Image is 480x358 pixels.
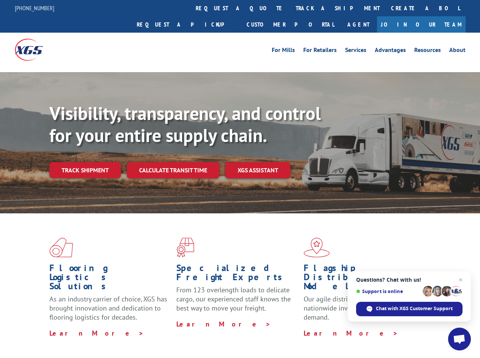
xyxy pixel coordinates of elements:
span: Questions? Chat with us! [356,277,463,283]
a: Learn More > [49,329,144,337]
a: About [449,47,466,55]
a: Learn More > [176,320,271,328]
a: Advantages [375,47,406,55]
a: For Retailers [303,47,337,55]
a: [PHONE_NUMBER] [15,4,54,12]
span: Our agile distribution network gives you nationwide inventory management on demand. [304,295,423,322]
a: Join Our Team [377,16,466,33]
a: Learn More > [304,329,398,337]
a: XGS ASSISTANT [225,162,290,178]
a: Resources [414,47,441,55]
span: As an industry carrier of choice, XGS has brought innovation and dedication to flooring logistics... [49,295,167,322]
p: From 123 overlength loads to delicate cargo, our experienced staff knows the best way to move you... [176,285,298,319]
a: Open chat [448,328,471,350]
a: For Mills [272,47,295,55]
h1: Flagship Distribution Model [304,263,425,295]
a: Calculate transit time [127,162,219,178]
b: Visibility, transparency, and control for your entire supply chain. [49,101,321,147]
img: xgs-icon-total-supply-chain-intelligence-red [49,238,73,257]
a: Customer Portal [241,16,340,33]
span: Chat with XGS Customer Support [356,302,463,316]
img: xgs-icon-flagship-distribution-model-red [304,238,330,257]
img: xgs-icon-focused-on-flooring-red [176,238,194,257]
span: Support is online [356,289,420,294]
a: Request a pickup [131,16,241,33]
a: Track shipment [49,162,121,178]
a: Agent [340,16,377,33]
a: Services [345,47,366,55]
h1: Flooring Logistics Solutions [49,263,171,295]
span: Chat with XGS Customer Support [376,305,453,312]
h1: Specialized Freight Experts [176,263,298,285]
